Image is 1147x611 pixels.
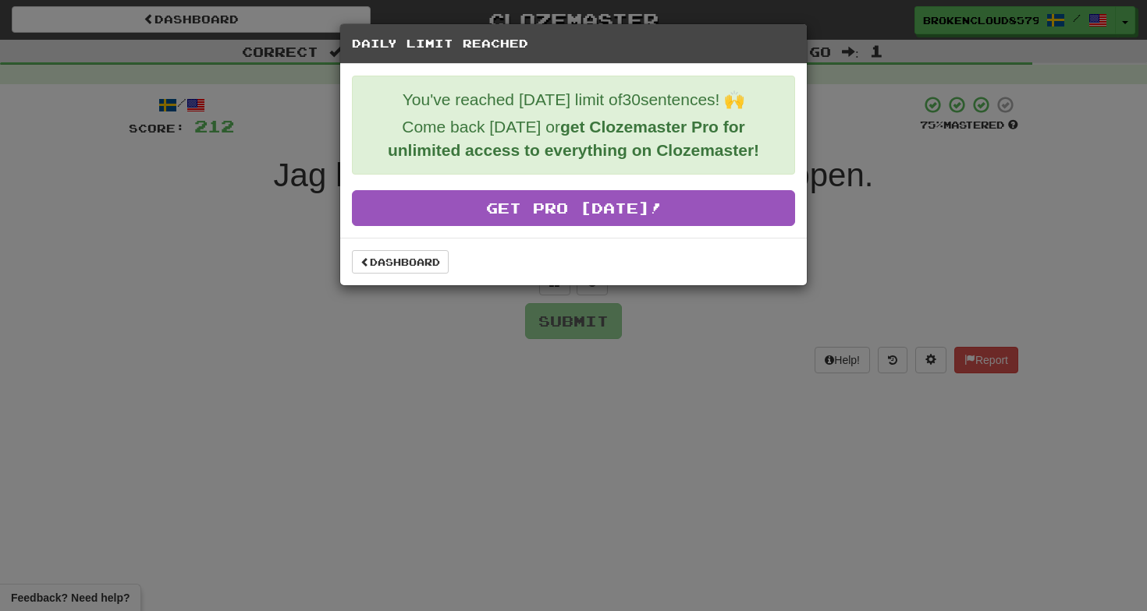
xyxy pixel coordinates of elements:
strong: get Clozemaster Pro for unlimited access to everything on Clozemaster! [388,118,759,159]
h5: Daily Limit Reached [352,36,795,51]
p: You've reached [DATE] limit of 30 sentences! 🙌 [364,88,783,111]
a: Dashboard [352,250,449,274]
p: Come back [DATE] or [364,115,783,162]
a: Get Pro [DATE]! [352,190,795,226]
